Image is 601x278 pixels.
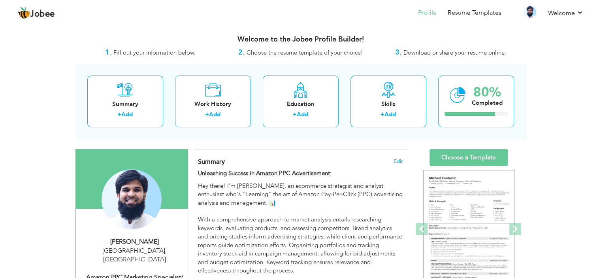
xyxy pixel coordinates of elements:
[165,246,167,255] span: ,
[269,100,332,108] div: Education
[198,158,403,166] h4: Adding a summary is a quick and easy way to highlight your experience and interests.
[121,110,133,118] a: Add
[102,169,162,229] img: Kashif Hussain
[82,246,188,265] div: [GEOGRAPHIC_DATA] [GEOGRAPHIC_DATA]
[524,6,536,19] img: Profile Img
[381,110,384,119] label: +
[117,110,121,119] label: +
[30,10,55,19] span: Jobee
[548,8,583,18] a: Welcome
[198,169,332,177] strong: Unleashing Success in Amazon PPC Advertisement:
[113,49,196,57] span: Fill out your information below.
[293,110,297,119] label: +
[472,86,503,99] div: 80%
[403,49,506,57] span: Download or share your resume online.
[105,47,111,57] strong: 1.
[357,100,420,108] div: Skills
[82,237,188,246] div: [PERSON_NAME]
[18,7,30,19] img: jobee.io
[205,110,209,119] label: +
[238,47,245,57] strong: 2.
[297,110,308,118] a: Add
[418,8,437,17] a: Profile
[384,110,396,118] a: Add
[75,36,526,43] h3: Welcome to the Jobee Profile Builder!
[448,8,501,17] a: Resume Templates
[430,149,508,166] a: Choose a Template
[247,49,363,57] span: Choose the resume template of your choice!
[94,100,157,108] div: Summary
[198,157,225,166] span: Summary
[18,7,55,19] a: Jobee
[394,159,403,164] span: Edit
[209,110,220,118] a: Add
[395,47,401,57] strong: 3.
[472,99,503,107] div: Completed
[181,100,245,108] div: Work History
